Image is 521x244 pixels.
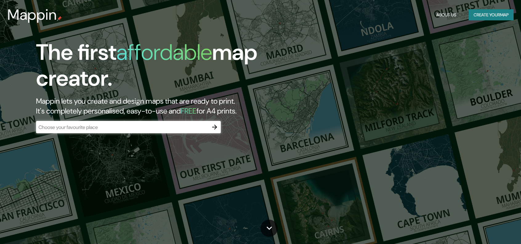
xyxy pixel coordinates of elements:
[434,9,459,21] button: About Us
[36,96,297,116] h2: Mappin lets you create and design maps that are ready to print. It's completely personalised, eas...
[36,124,208,131] input: Choose your favourite place
[466,220,514,237] iframe: Help widget launcher
[469,9,514,21] button: Create yourmap
[57,16,62,21] img: mappin-pin
[36,39,297,96] h1: The first map creator.
[7,6,57,23] h3: Mappin
[116,38,212,67] h1: affordable
[181,106,196,116] h5: FREE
